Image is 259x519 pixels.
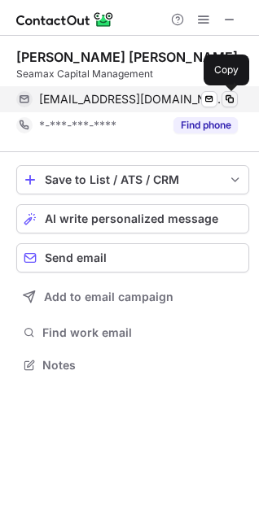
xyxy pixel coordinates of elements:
div: Seamax Capital Management [16,67,249,81]
button: save-profile-one-click [16,165,249,194]
span: Send email [45,251,107,264]
button: Reveal Button [173,117,238,133]
button: Find work email [16,321,249,344]
span: Add to email campaign [44,290,173,303]
span: Notes [42,358,243,373]
img: ContactOut v5.3.10 [16,10,114,29]
button: Send email [16,243,249,273]
button: Notes [16,354,249,377]
button: Add to email campaign [16,282,249,312]
span: Find work email [42,325,243,340]
span: AI write personalized message [45,212,218,225]
div: Save to List / ATS / CRM [45,173,221,186]
button: AI write personalized message [16,204,249,233]
span: [EMAIL_ADDRESS][DOMAIN_NAME] [39,92,226,107]
div: [PERSON_NAME] [PERSON_NAME] [16,49,238,65]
